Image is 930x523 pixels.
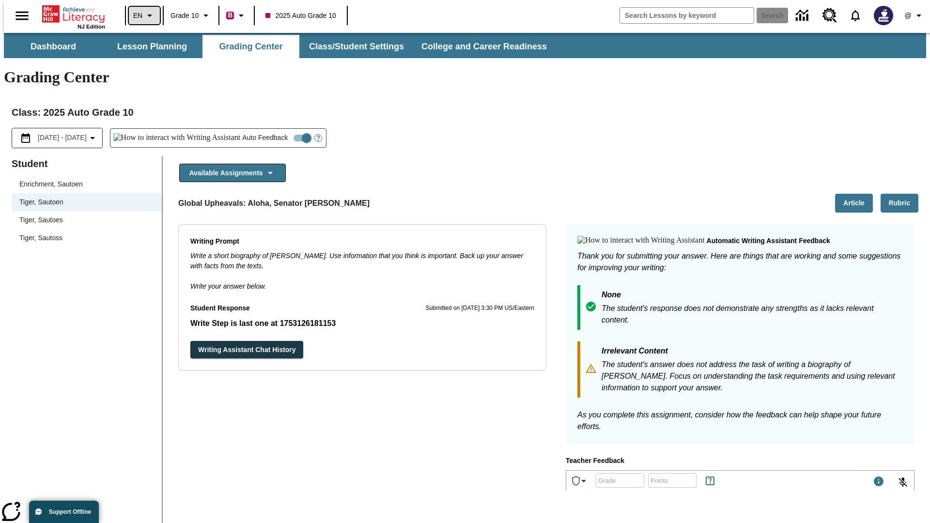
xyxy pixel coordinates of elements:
button: Language: EN, Select a language [129,7,160,24]
body: Type your response here. [4,8,141,16]
p: The student's answer does not address the task of writing a biography of [PERSON_NAME]. Focus on ... [602,359,903,394]
div: Tiger, Sautoes [12,211,162,229]
p: As you complete this assignment, consider how the feedback can help shape your future efforts. [577,409,903,432]
span: Support Offline [49,508,91,515]
p: Automatic writing assistant feedback [707,236,830,246]
div: Points: Must be equal to or less than 25. [648,473,697,488]
button: Article, Will open in new tab [835,194,873,213]
a: Data Center [790,2,817,29]
img: How to interact with Writing Assistant [113,133,241,143]
p: Write your answer below. [190,271,534,292]
button: Dashboard [5,35,102,58]
button: Available Assignments [179,164,286,183]
p: Thank you for submitting your answer. Here are things that are working and some suggestions for i... [577,250,903,274]
div: Enrichment, Sautoen [12,175,162,193]
p: Irrelevant Content [602,345,903,359]
button: Select a new avatar [868,3,899,28]
input: search field [620,8,754,23]
button: Achievements [566,471,593,491]
button: Click to activate and allow voice recognition [891,471,914,494]
p: Writing Prompt [190,236,534,247]
button: Writing Assistant Chat History [190,341,303,359]
span: Auto Feedback [242,133,288,143]
span: 2025 Auto Grade 10 [265,11,336,21]
p: Global Upheavals: Aloha, Senator [PERSON_NAME] [178,198,370,209]
span: @ [904,11,911,21]
div: Maximum 1000 characters Press Escape to exit toolbar and use left and right arrow keys to access ... [873,476,884,489]
span: Tiger, Sautoen [19,197,154,207]
div: Home [42,3,105,30]
button: Grading Center [202,35,299,58]
span: [DATE] - [DATE] [38,133,87,143]
button: Open Help for Writing Assistant [310,129,326,147]
input: Grade: Letters, numbers, %, + and - are allowed. [596,467,644,493]
button: Support Offline [29,501,99,523]
div: SubNavbar [4,33,926,58]
p: Teacher Feedback [566,456,914,466]
p: Student Response [190,318,534,329]
p: Write a short biography of [PERSON_NAME]. Use information that you think is important. Back up yo... [190,251,534,271]
h1: Grading Center [4,68,926,86]
input: Points: Must be equal to or less than 25. [648,467,697,493]
button: Lesson Planning [104,35,201,58]
p: Write Step is last one at 1753126181153 [190,318,534,329]
p: Submitted on [DATE] 3:30 PM US/Eastern [425,304,534,313]
a: Resource Center, Will open in new tab [817,2,843,29]
button: Select the date range menu item [16,132,98,144]
button: Open side menu [8,1,36,30]
div: Grade: Letters, numbers, %, + and - are allowed. [596,473,644,488]
h2: Class : 2025 Auto Grade 10 [12,105,918,120]
span: Enrichment, Sautoen [19,179,154,189]
p: Student Response [190,303,250,314]
button: Profile/Settings [899,7,930,24]
img: Avatar [874,6,893,25]
img: How to interact with Writing Assistant [577,236,705,246]
button: Rubric, Will open in new tab [881,194,918,213]
span: Tiger, Sautoss [19,233,154,243]
button: Class/Student Settings [301,35,412,58]
p: Student [12,156,162,171]
p: The student's response does not demonstrate any strengths as it lacks relevant content. [602,303,903,326]
button: College and Career Readiness [414,35,555,58]
a: Notifications [843,3,868,28]
span: Tiger, Sautoes [19,215,154,225]
span: Grade 10 [170,11,199,21]
span: B [228,9,232,21]
button: Grade: Grade 10, Select a grade [167,7,216,24]
div: Tiger, Sautoss [12,229,162,247]
div: Tiger, Sautoen [12,193,162,211]
button: Boost Class color is violet red. Change class color [222,7,251,24]
a: Home [42,4,105,24]
div: SubNavbar [4,35,556,58]
button: Rules for Earning Points and Achievements, Will open in new tab [700,471,720,491]
span: EN [133,11,142,21]
svg: Collapse Date Range Filter [87,132,98,144]
span: NJ Edition [77,24,105,30]
p: None [602,289,903,303]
